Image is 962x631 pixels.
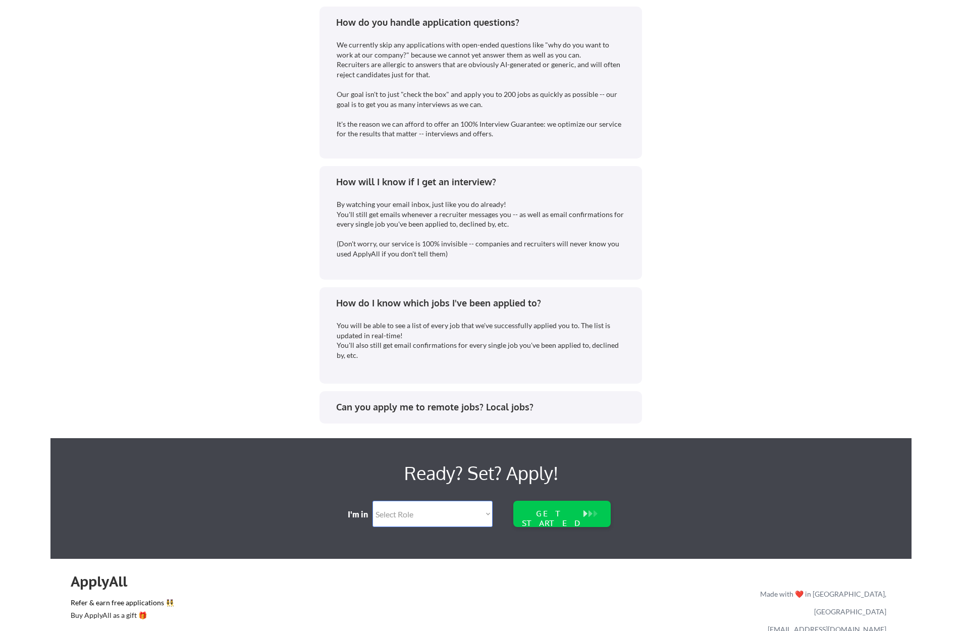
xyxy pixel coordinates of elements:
div: Made with ❤️ in [GEOGRAPHIC_DATA], [GEOGRAPHIC_DATA] [756,585,886,620]
a: Refer & earn free applications 👯‍♀️ [71,599,549,610]
div: How do you handle application questions? [336,16,632,29]
div: I'm in [348,509,375,520]
a: Buy ApplyAll as a gift 🎁 [71,610,172,622]
div: How will I know if I get an interview? [336,176,632,188]
div: By watching your email inbox, just like you do already! You'll still get emails whenever a recrui... [337,199,626,259]
div: Ready? Set? Apply! [192,458,770,488]
div: You will be able to see a list of every job that we've successfully applied you to. The list is u... [337,321,626,360]
div: How do I know which jobs I've been applied to? [336,297,632,309]
div: Buy ApplyAll as a gift 🎁 [71,612,172,619]
div: We currently skip any applications with open-ended questions like "why do you want to work at our... [337,40,626,139]
div: GET STARTED [520,509,584,528]
div: Can you apply me to remote jobs? Local jobs? [336,401,632,413]
div: ApplyAll [71,573,139,590]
